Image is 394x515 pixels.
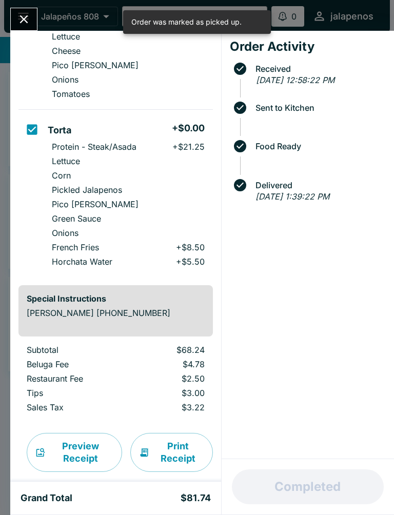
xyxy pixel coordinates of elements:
p: Pico [PERSON_NAME] [52,60,139,70]
p: Tomatoes [52,89,90,99]
p: $3.22 [135,402,204,412]
p: [PERSON_NAME] [PHONE_NUMBER] [27,308,205,318]
p: Beluga Fee [27,359,119,369]
h5: Grand Total [21,492,72,504]
div: Order was marked as picked up. [131,13,242,31]
p: French Fries [52,242,99,252]
span: Received [250,64,386,73]
p: Onions [52,228,78,238]
p: + $21.25 [172,142,205,152]
p: Subtotal [27,345,119,355]
h5: Torta [48,124,71,136]
p: Green Sauce [52,213,101,224]
p: Pickled Jalapenos [52,185,122,195]
h6: Special Instructions [27,293,205,304]
em: [DATE] 1:39:22 PM [255,191,329,202]
p: $68.24 [135,345,204,355]
p: Corn [52,170,71,181]
p: Horchata Water [52,256,112,267]
table: orders table [18,345,213,417]
h4: Order Activity [230,39,386,54]
h5: $81.74 [181,492,211,504]
button: Print Receipt [130,433,213,472]
p: Lettuce [52,156,80,166]
p: $4.78 [135,359,204,369]
p: $2.50 [135,373,204,384]
p: + $5.50 [176,256,205,267]
p: Sales Tax [27,402,119,412]
span: Sent to Kitchen [250,103,386,112]
button: Close [11,8,37,30]
p: Tips [27,388,119,398]
p: $3.00 [135,388,204,398]
button: Preview Receipt [27,433,122,472]
p: Protein - Steak/Asada [52,142,136,152]
p: Lettuce [52,31,80,42]
p: Pico [PERSON_NAME] [52,199,139,209]
p: Restaurant Fee [27,373,119,384]
span: Delivered [250,181,386,190]
em: [DATE] 12:58:22 PM [256,75,334,85]
span: Food Ready [250,142,386,151]
p: Onions [52,74,78,85]
p: Cheese [52,46,81,56]
h5: + $0.00 [172,122,205,134]
p: + $8.50 [176,242,205,252]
